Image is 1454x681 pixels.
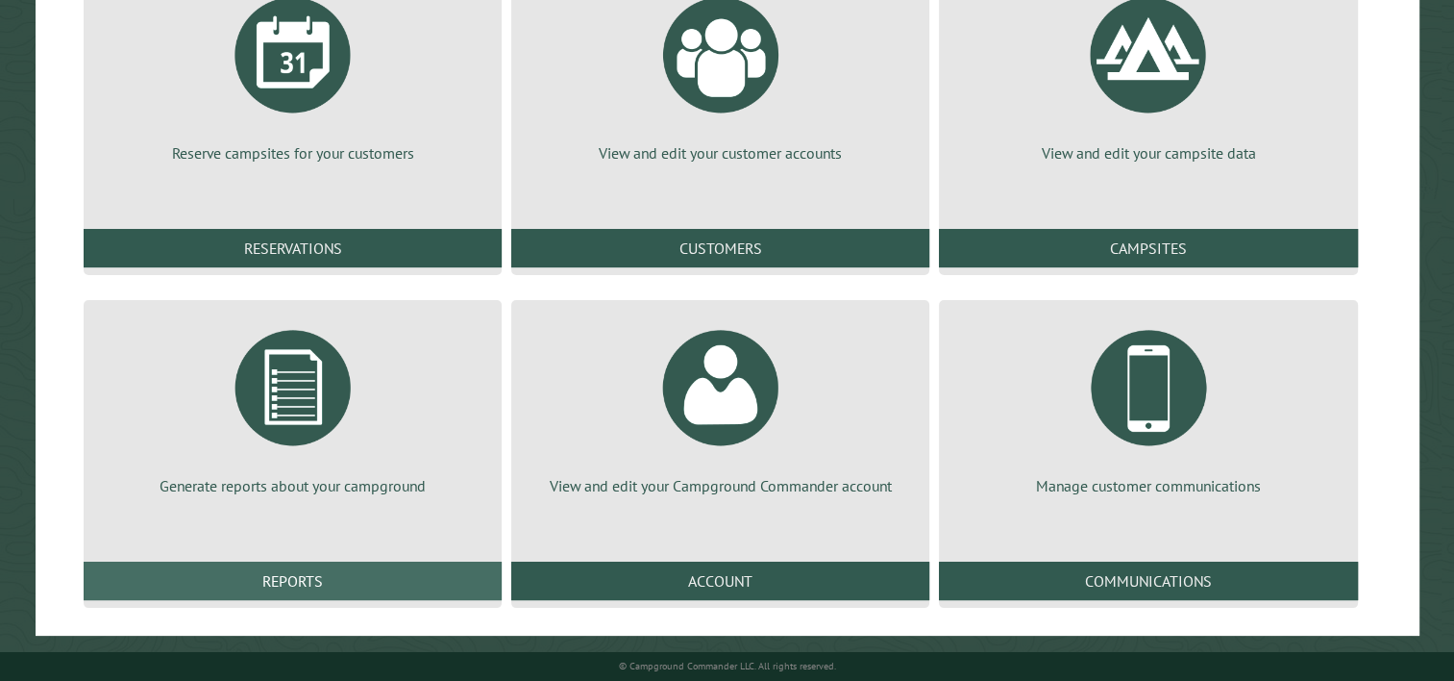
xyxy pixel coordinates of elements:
[511,229,929,267] a: Customers
[939,562,1357,600] a: Communications
[534,315,906,496] a: View and edit your Campground Commander account
[107,142,479,164] p: Reserve campsites for your customers
[939,229,1357,267] a: Campsites
[962,142,1334,164] p: View and edit your campsite data
[962,315,1334,496] a: Manage customer communications
[619,660,836,672] small: © Campground Commander LLC. All rights reserved.
[107,315,479,496] a: Generate reports about your campground
[107,475,479,496] p: Generate reports about your campground
[534,475,906,496] p: View and edit your Campground Commander account
[84,229,502,267] a: Reservations
[84,562,502,600] a: Reports
[534,142,906,164] p: View and edit your customer accounts
[962,475,1334,496] p: Manage customer communications
[511,562,929,600] a: Account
